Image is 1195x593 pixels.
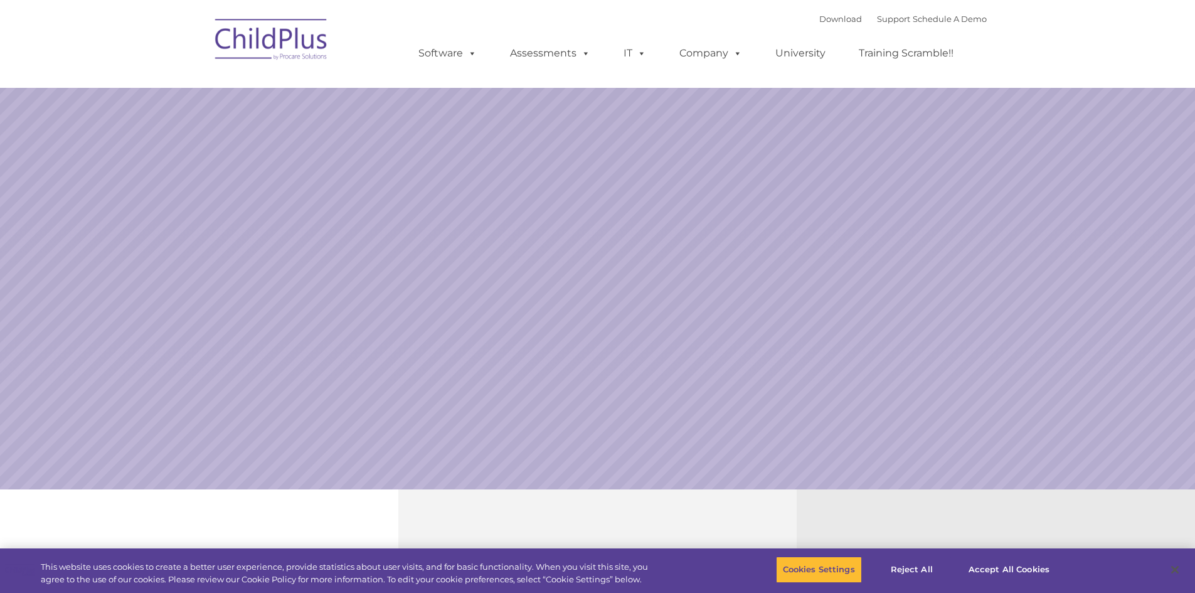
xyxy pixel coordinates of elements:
img: ChildPlus by Procare Solutions [209,10,334,73]
button: Accept All Cookies [962,557,1056,583]
a: University [763,41,838,66]
a: IT [611,41,659,66]
a: Training Scramble!! [846,41,966,66]
a: Schedule A Demo [913,14,987,24]
button: Close [1161,556,1189,584]
a: Assessments [497,41,603,66]
button: Reject All [873,557,951,583]
a: Software [406,41,489,66]
div: This website uses cookies to create a better user experience, provide statistics about user visit... [41,561,657,585]
font: | [819,14,987,24]
a: Download [819,14,862,24]
button: Cookies Settings [776,557,862,583]
a: Company [667,41,755,66]
a: Support [877,14,910,24]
